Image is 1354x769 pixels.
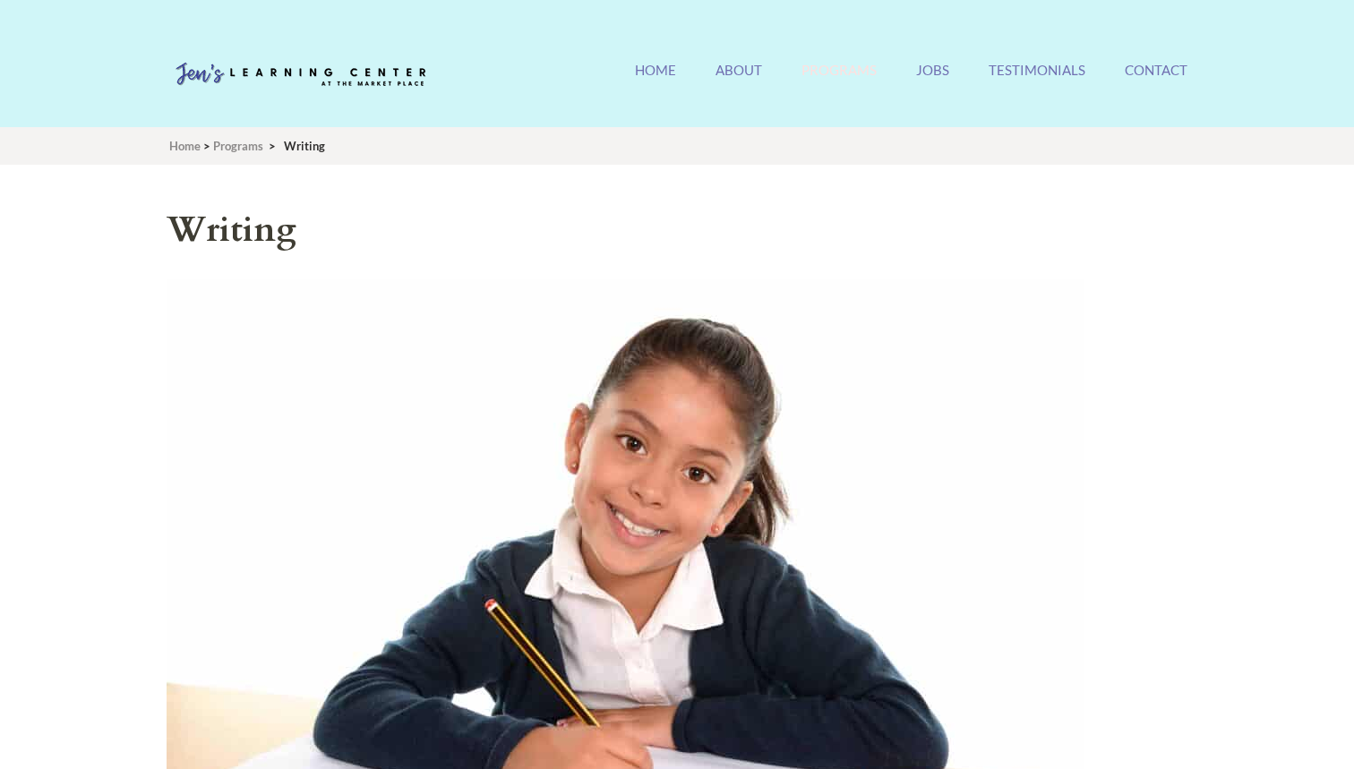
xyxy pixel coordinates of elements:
[213,139,263,153] a: Programs
[716,62,762,100] a: About
[989,62,1085,100] a: Testimonials
[203,139,210,153] span: >
[635,62,676,100] a: Home
[167,205,1161,256] h1: Writing
[269,139,276,153] span: >
[1125,62,1187,100] a: Contact
[801,62,877,100] a: Programs
[169,139,201,153] a: Home
[167,48,435,102] img: Jen's Learning Center Logo Transparent
[916,62,949,100] a: Jobs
